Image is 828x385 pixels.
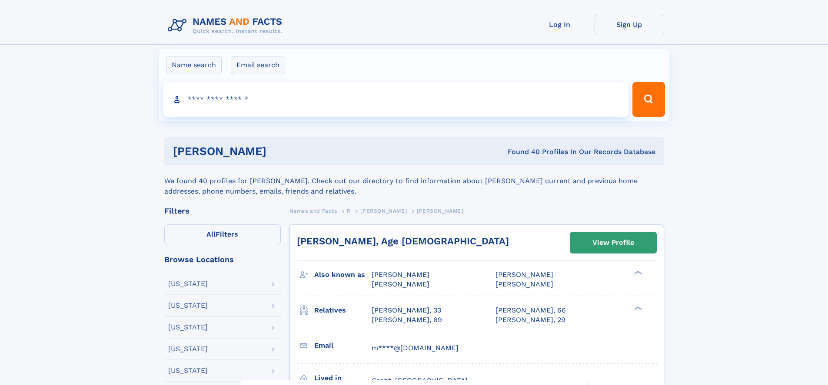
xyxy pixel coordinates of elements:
[168,302,208,309] div: [US_STATE]
[495,280,553,288] span: [PERSON_NAME]
[347,208,351,214] span: R
[314,267,372,282] h3: Also known as
[297,236,509,247] a: [PERSON_NAME], Age [DEMOGRAPHIC_DATA]
[495,270,553,279] span: [PERSON_NAME]
[206,230,216,238] span: All
[347,205,351,216] a: R
[173,146,387,157] h1: [PERSON_NAME]
[525,14,595,35] a: Log In
[231,56,285,74] label: Email search
[570,232,656,253] a: View Profile
[495,306,566,315] a: [PERSON_NAME], 66
[372,270,429,279] span: [PERSON_NAME]
[164,14,289,37] img: Logo Names and Facts
[632,305,642,311] div: ❯
[372,306,441,315] a: [PERSON_NAME], 33
[387,147,655,157] div: Found 40 Profiles In Our Records Database
[417,208,463,214] span: [PERSON_NAME]
[632,82,665,117] button: Search Button
[372,280,429,288] span: [PERSON_NAME]
[372,376,468,385] span: Grant, [GEOGRAPHIC_DATA]
[168,346,208,352] div: [US_STATE]
[164,256,281,263] div: Browse Locations
[314,338,372,353] h3: Email
[164,224,281,245] label: Filters
[595,14,664,35] a: Sign Up
[163,82,629,117] input: search input
[360,208,407,214] span: [PERSON_NAME]
[360,205,407,216] a: [PERSON_NAME]
[495,315,565,325] a: [PERSON_NAME], 29
[168,324,208,331] div: [US_STATE]
[592,233,634,253] div: View Profile
[164,207,281,215] div: Filters
[168,367,208,374] div: [US_STATE]
[372,315,442,325] a: [PERSON_NAME], 69
[168,280,208,287] div: [US_STATE]
[314,303,372,318] h3: Relatives
[632,270,642,276] div: ❯
[166,56,222,74] label: Name search
[289,205,337,216] a: Names and Facts
[164,165,664,197] div: We found 40 profiles for [PERSON_NAME]. Check out our directory to find information about [PERSON...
